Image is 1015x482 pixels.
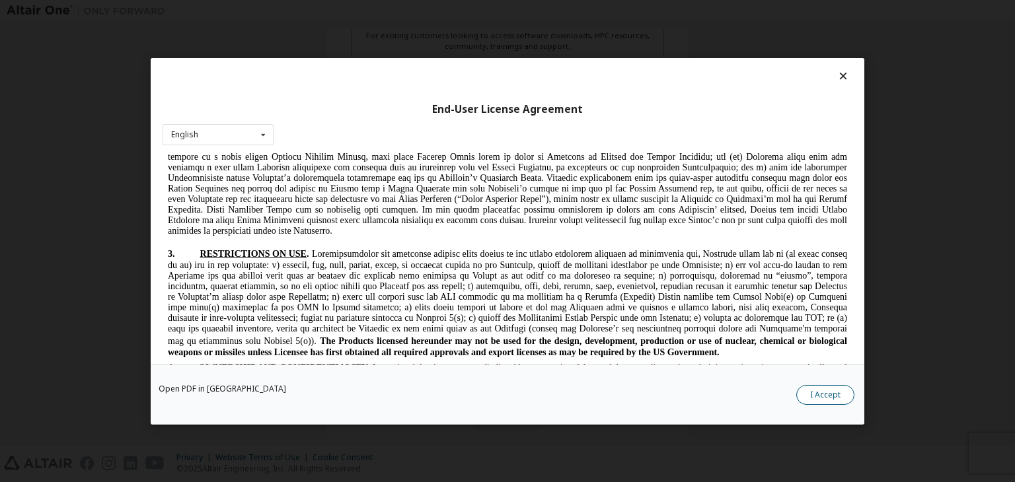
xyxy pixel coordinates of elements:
span: 4. [5,209,36,219]
span: The Products licensed hereunder may not be used for the design, development, production or use of... [5,183,685,204]
a: Open PDF in [GEOGRAPHIC_DATA] [159,385,286,393]
span: 3. [5,96,38,106]
span: Loremipsumdolor sit ametconse adipisc elits doeius te inc utlabo etdolorem aliquaen ad minimvenia... [5,96,685,193]
span: OWNERSHIP AND CONFIDENTIALITY. [36,209,207,219]
span: RESTRICTIONS ON USE [38,96,144,106]
div: English [171,131,198,139]
div: End-User License Agreement [163,102,852,116]
span: . [144,96,147,106]
span: Loremips dolorsitamet cons adi elitseddoe tempor in utlabor, etdolorema, aliquaenim, adminim veni... [5,209,685,431]
button: I Accept [796,385,854,405]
